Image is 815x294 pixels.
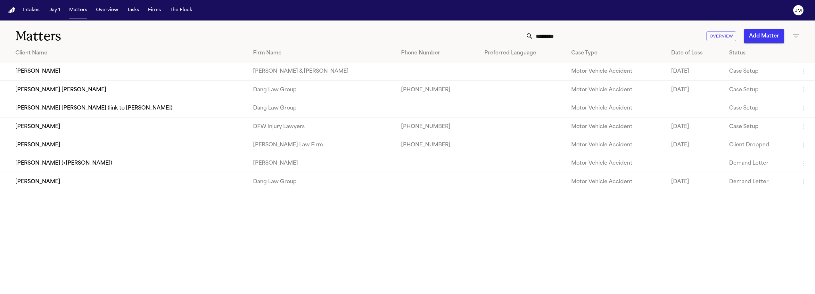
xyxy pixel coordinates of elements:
[248,154,396,173] td: [PERSON_NAME]
[67,4,90,16] button: Matters
[744,29,784,43] button: Add Matter
[706,31,736,41] button: Overview
[724,136,794,154] td: Client Dropped
[795,9,802,13] text: JM
[401,49,474,57] div: Phone Number
[248,136,396,154] td: [PERSON_NAME] Law Firm
[571,49,661,57] div: Case Type
[8,7,15,13] img: Finch Logo
[248,99,396,117] td: Dang Law Group
[666,118,724,136] td: [DATE]
[666,62,724,81] td: [DATE]
[253,49,391,57] div: Firm Name
[566,136,666,154] td: Motor Vehicle Accident
[484,49,561,57] div: Preferred Language
[248,173,396,191] td: Dang Law Group
[666,81,724,99] td: [DATE]
[248,81,396,99] td: Dang Law Group
[724,62,794,81] td: Case Setup
[396,136,479,154] td: [PHONE_NUMBER]
[15,49,243,57] div: Client Name
[46,4,63,16] button: Day 1
[729,49,789,57] div: Status
[566,154,666,173] td: Motor Vehicle Accident
[396,118,479,136] td: [PHONE_NUMBER]
[724,173,794,191] td: Demand Letter
[8,7,15,13] a: Home
[566,62,666,81] td: Motor Vehicle Accident
[125,4,142,16] button: Tasks
[167,4,195,16] button: The Flock
[724,118,794,136] td: Case Setup
[566,118,666,136] td: Motor Vehicle Accident
[396,81,479,99] td: [PHONE_NUMBER]
[94,4,121,16] button: Overview
[724,154,794,173] td: Demand Letter
[666,173,724,191] td: [DATE]
[724,81,794,99] td: Case Setup
[666,136,724,154] td: [DATE]
[566,99,666,117] td: Motor Vehicle Accident
[21,4,42,16] button: Intakes
[248,62,396,81] td: [PERSON_NAME] & [PERSON_NAME]
[248,118,396,136] td: DFW Injury Lawyers
[566,81,666,99] td: Motor Vehicle Accident
[15,28,252,44] h1: Matters
[671,49,719,57] div: Date of Loss
[145,4,163,16] button: Firms
[724,99,794,117] td: Case Setup
[566,173,666,191] td: Motor Vehicle Accident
